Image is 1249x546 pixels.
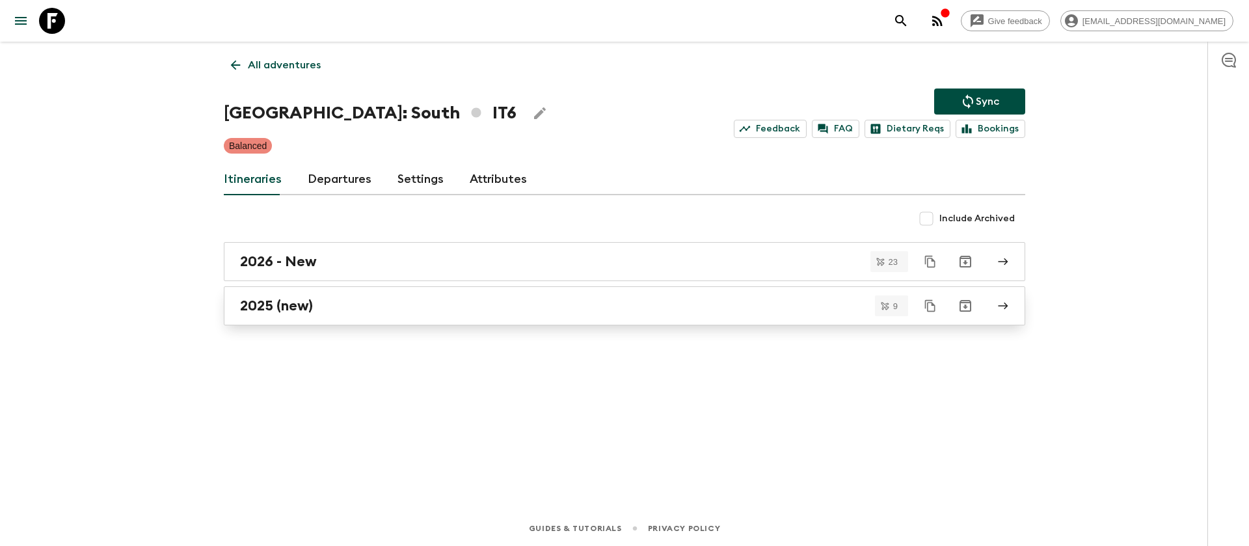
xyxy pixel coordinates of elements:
button: menu [8,8,34,34]
a: Itineraries [224,164,282,195]
span: Give feedback [981,16,1049,26]
h2: 2025 (new) [240,297,313,314]
a: Guides & Tutorials [529,521,622,536]
a: All adventures [224,52,328,78]
button: Sync adventure departures to the booking engine [934,89,1025,115]
button: Duplicate [919,294,942,318]
p: All adventures [248,57,321,73]
span: 23 [881,258,906,266]
a: Bookings [956,120,1025,138]
span: 9 [885,302,906,310]
span: Include Archived [939,212,1015,225]
a: Settings [397,164,444,195]
button: Edit Adventure Title [527,100,553,126]
button: Archive [952,293,978,319]
a: Departures [308,164,371,195]
a: 2025 (new) [224,286,1025,325]
a: 2026 - New [224,242,1025,281]
button: Archive [952,249,978,275]
a: Dietary Reqs [865,120,950,138]
a: FAQ [812,120,859,138]
p: Sync [976,94,999,109]
button: Duplicate [919,250,942,273]
p: Balanced [229,139,267,152]
h2: 2026 - New [240,253,317,270]
span: [EMAIL_ADDRESS][DOMAIN_NAME] [1075,16,1233,26]
h1: [GEOGRAPHIC_DATA]: South IT6 [224,100,517,126]
button: search adventures [888,8,914,34]
div: [EMAIL_ADDRESS][DOMAIN_NAME] [1060,10,1233,31]
a: Feedback [734,120,807,138]
a: Attributes [470,164,527,195]
a: Give feedback [961,10,1050,31]
a: Privacy Policy [648,521,720,536]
